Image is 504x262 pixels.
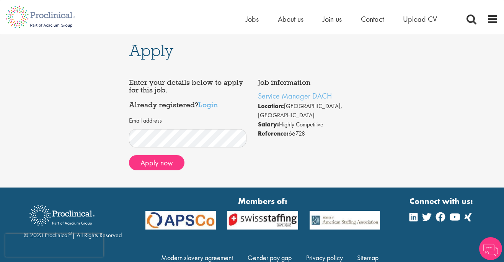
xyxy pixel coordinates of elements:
a: Upload CV [403,14,437,24]
strong: Location: [258,102,284,110]
strong: Salary: [258,120,279,128]
li: 66728 [258,129,375,138]
strong: Reference: [258,129,289,137]
img: APSCo [140,211,222,230]
a: Login [198,100,218,109]
iframe: reCAPTCHA [5,234,103,257]
a: Join us [323,14,342,24]
a: Privacy policy [306,253,343,262]
strong: Members of: [145,195,380,207]
h4: Job information [258,79,375,86]
a: Service Manager DACH [258,91,332,101]
span: Apply [129,40,173,61]
a: Modern slavery agreement [161,253,233,262]
img: Proclinical Recruitment [24,199,100,231]
strong: Connect with us: [409,195,475,207]
a: About us [278,14,303,24]
button: Apply now [129,155,184,170]
img: APSCo [222,211,303,230]
li: Highly Competitive [258,120,375,129]
a: Gender pay gap [248,253,292,262]
img: Chatbot [479,237,502,260]
h4: Enter your details below to apply for this job. Already registered? [129,79,246,109]
div: © 2023 Proclinical | All Rights Reserved [24,199,122,240]
img: APSCo [304,211,386,230]
a: Sitemap [357,253,378,262]
a: Contact [361,14,384,24]
sup: ® [69,230,72,236]
a: Jobs [246,14,259,24]
li: [GEOGRAPHIC_DATA], [GEOGRAPHIC_DATA] [258,102,375,120]
label: Email address [129,116,162,125]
